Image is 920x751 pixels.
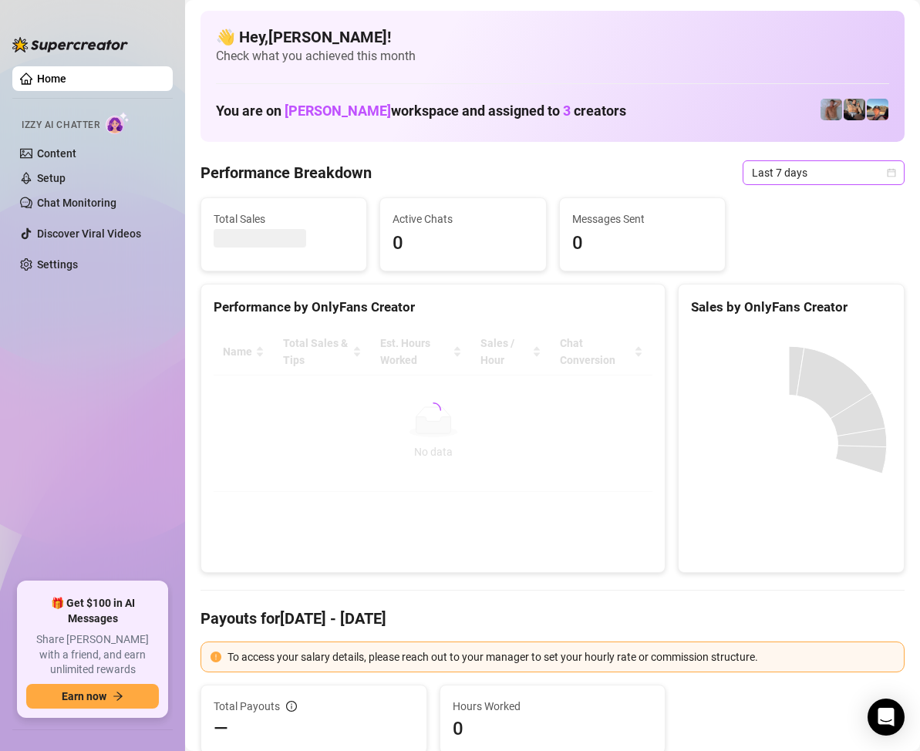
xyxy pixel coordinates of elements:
a: Content [37,147,76,160]
span: [PERSON_NAME] [285,103,391,119]
div: Performance by OnlyFans Creator [214,297,652,318]
span: — [214,716,228,741]
button: Earn nowarrow-right [26,684,159,709]
span: info-circle [286,701,297,712]
span: Active Chats [393,210,533,227]
a: Discover Viral Videos [37,227,141,240]
img: logo-BBDzfeDw.svg [12,37,128,52]
span: Share [PERSON_NAME] with a friend, and earn unlimited rewards [26,632,159,678]
a: Setup [37,172,66,184]
span: 3 [563,103,571,119]
a: Chat Monitoring [37,197,116,209]
span: 0 [453,716,653,741]
span: Messages Sent [572,210,713,227]
span: 0 [393,229,533,258]
span: calendar [887,168,896,177]
span: arrow-right [113,691,123,702]
a: Settings [37,258,78,271]
span: Earn now [62,690,106,702]
a: Home [37,72,66,85]
div: Open Intercom Messenger [868,699,905,736]
span: 🎁 Get $100 in AI Messages [26,596,159,626]
span: loading [423,399,444,421]
h4: Payouts for [DATE] - [DATE] [201,608,905,629]
img: Joey [821,99,842,120]
span: Total Payouts [214,698,280,715]
span: Total Sales [214,210,354,227]
span: Hours Worked [453,698,653,715]
span: 0 [572,229,713,258]
span: exclamation-circle [211,652,221,662]
img: Zach [867,99,888,120]
span: Check what you achieved this month [216,48,889,65]
h4: 👋 Hey, [PERSON_NAME] ! [216,26,889,48]
h4: Performance Breakdown [201,162,372,184]
div: Sales by OnlyFans Creator [691,297,891,318]
h1: You are on workspace and assigned to creators [216,103,626,120]
img: George [844,99,865,120]
div: To access your salary details, please reach out to your manager to set your hourly rate or commis... [227,648,895,665]
span: Last 7 days [752,161,895,184]
span: Izzy AI Chatter [22,118,99,133]
img: AI Chatter [106,112,130,134]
